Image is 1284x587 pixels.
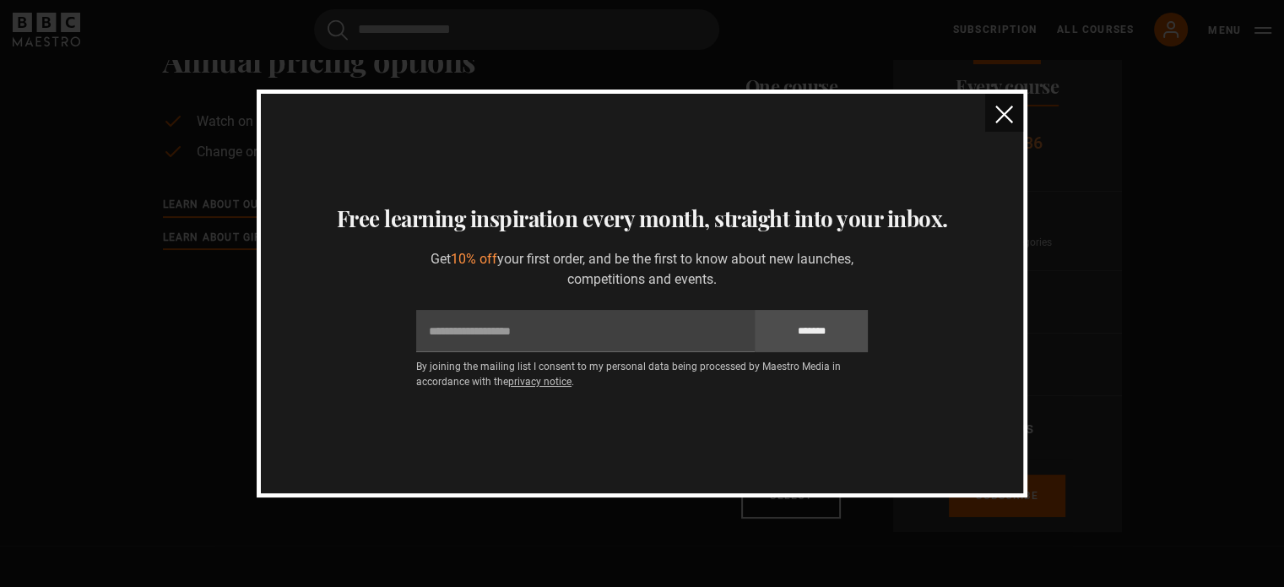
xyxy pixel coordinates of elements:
[451,251,497,267] span: 10% off
[416,249,868,290] p: Get your first order, and be the first to know about new launches, competitions and events.
[281,202,1003,236] h3: Free learning inspiration every month, straight into your inbox.
[985,94,1023,132] button: close
[508,376,572,388] a: privacy notice
[416,359,868,389] p: By joining the mailing list I consent to my personal data being processed by Maestro Media in acc...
